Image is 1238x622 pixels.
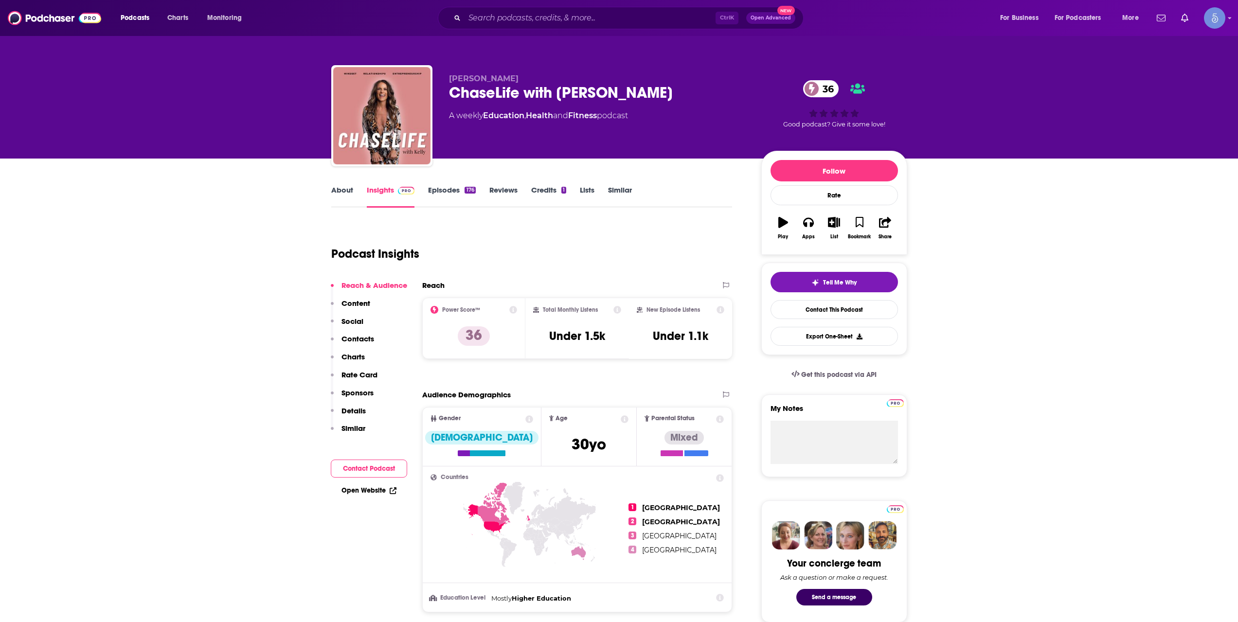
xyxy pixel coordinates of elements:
div: 36Good podcast? Give it some love! [761,74,907,134]
a: Pro website [887,398,904,407]
img: Sydney Profile [772,521,800,550]
span: Parental Status [651,415,695,422]
span: 4 [628,546,636,553]
span: Age [556,415,568,422]
button: Sponsors [331,388,374,406]
a: Fitness [568,111,597,120]
a: Reviews [489,185,518,208]
p: Reach & Audience [341,281,407,290]
a: Get this podcast via API [784,363,885,387]
span: 30 yo [572,435,606,454]
button: Similar [331,424,365,442]
p: 36 [458,326,490,346]
span: Ctrl K [716,12,738,24]
p: Social [341,317,363,326]
a: Charts [161,10,194,26]
div: Apps [802,234,815,240]
div: 176 [465,187,475,194]
img: Barbara Profile [804,521,832,550]
span: New [777,6,795,15]
button: open menu [1115,10,1151,26]
button: Social [331,317,363,335]
a: About [331,185,353,208]
p: Sponsors [341,388,374,397]
span: Gender [439,415,461,422]
h1: Podcast Insights [331,247,419,261]
h2: Audience Demographics [422,390,511,399]
h3: Under 1.5k [549,329,605,343]
button: Share [872,211,897,246]
div: Play [778,234,788,240]
a: Podchaser - Follow, Share and Rate Podcasts [8,9,101,27]
a: Episodes176 [428,185,475,208]
span: 1 [628,503,636,511]
div: Mixed [664,431,704,444]
span: Logged in as Spiral5-G1 [1204,7,1225,29]
span: Charts [167,11,188,25]
button: Contacts [331,334,374,352]
span: [GEOGRAPHIC_DATA] [642,546,717,554]
a: Credits1 [531,185,566,208]
button: Follow [771,160,898,181]
span: Tell Me Why [823,279,857,286]
p: Charts [341,352,365,361]
button: List [821,211,846,246]
button: Send a message [796,589,872,605]
p: Rate Card [341,370,377,379]
h2: New Episode Listens [646,306,700,313]
span: [GEOGRAPHIC_DATA] [642,503,720,512]
h2: Power Score™ [442,306,480,313]
label: My Notes [771,404,898,421]
div: Your concierge team [787,557,881,569]
button: Export One-Sheet [771,327,898,346]
p: Contacts [341,334,374,343]
a: Education [483,111,524,120]
h2: Reach [422,281,445,290]
button: open menu [993,10,1051,26]
a: Show notifications dropdown [1153,10,1169,26]
a: 36 [803,80,839,97]
span: [GEOGRAPHIC_DATA] [642,532,717,540]
img: Podchaser Pro [887,505,904,513]
div: [DEMOGRAPHIC_DATA] [425,431,538,444]
input: Search podcasts, credits, & more... [465,10,716,26]
span: 36 [813,80,839,97]
a: Similar [608,185,632,208]
button: open menu [114,10,162,26]
h2: Total Monthly Listens [543,306,598,313]
div: A weekly podcast [449,110,628,122]
button: Contact Podcast [331,460,407,478]
span: , [524,111,526,120]
a: Pro website [887,504,904,513]
img: User Profile [1204,7,1225,29]
button: Charts [331,352,365,370]
button: Apps [796,211,821,246]
img: Jules Profile [836,521,864,550]
button: Reach & Audience [331,281,407,299]
p: Content [341,299,370,308]
button: Show profile menu [1204,7,1225,29]
div: 1 [561,187,566,194]
span: Get this podcast via API [801,371,877,379]
button: open menu [200,10,254,26]
span: More [1122,11,1139,25]
div: Rate [771,185,898,205]
img: Jon Profile [868,521,897,550]
span: Open Advanced [751,16,791,20]
button: Bookmark [847,211,872,246]
span: [GEOGRAPHIC_DATA] [642,517,720,526]
img: ChaseLife with Kelly [333,67,431,164]
span: [PERSON_NAME] [449,74,519,83]
img: Podchaser Pro [887,399,904,407]
span: Monitoring [207,11,242,25]
div: Ask a question or make a request. [780,573,888,581]
button: Content [331,299,370,317]
span: and [553,111,568,120]
h3: Under 1.1k [653,329,708,343]
img: tell me why sparkle [811,279,819,286]
div: List [830,234,838,240]
span: Higher Education [512,594,571,602]
a: InsightsPodchaser Pro [367,185,415,208]
div: Bookmark [848,234,871,240]
div: Search podcasts, credits, & more... [447,7,813,29]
